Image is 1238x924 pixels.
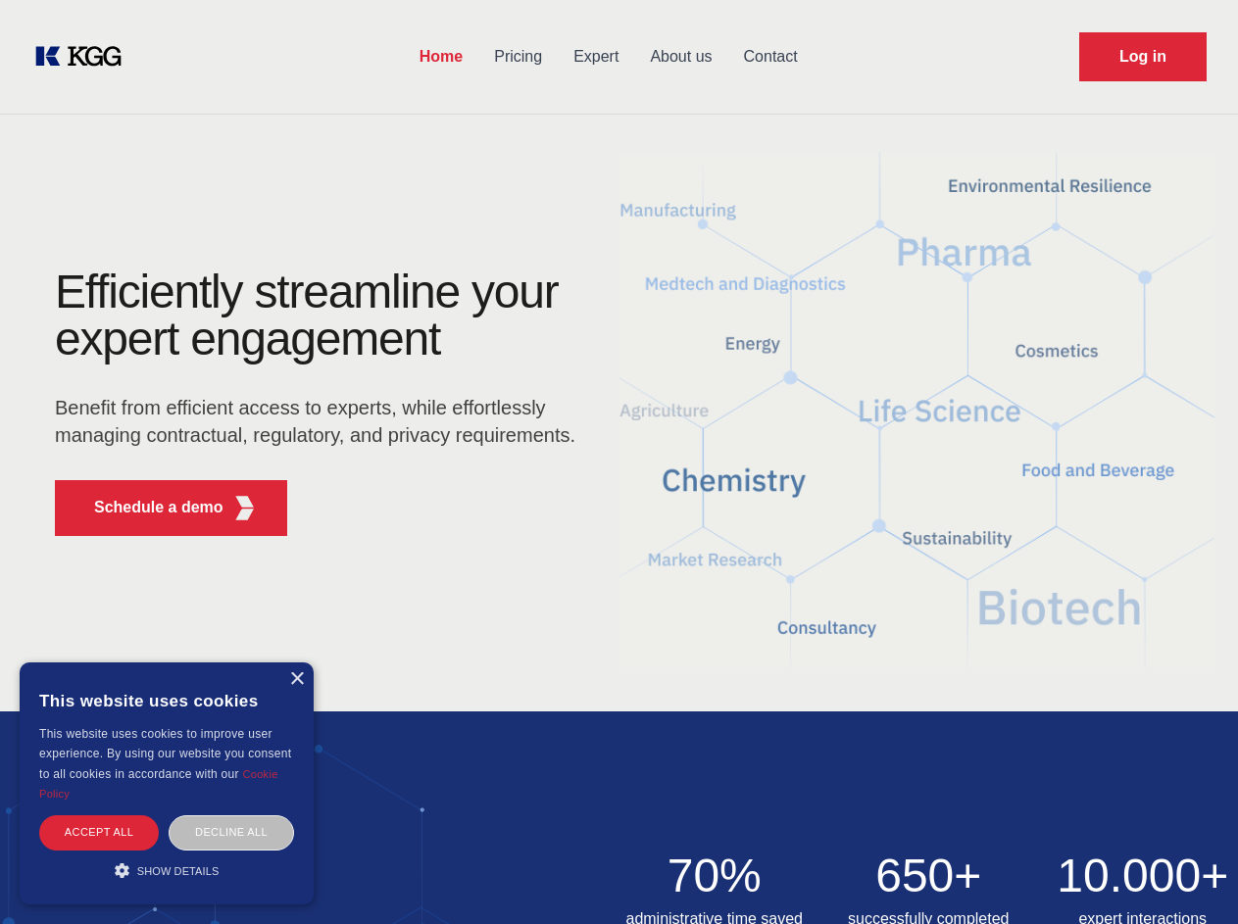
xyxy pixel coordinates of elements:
p: Schedule a demo [94,496,223,519]
h2: 650+ [833,852,1024,900]
span: Show details [137,865,220,877]
div: Show details [39,860,294,880]
a: Pricing [478,31,558,82]
h2: 70% [619,852,811,900]
img: KGG Fifth Element RED [619,127,1215,692]
button: Schedule a demoKGG Fifth Element RED [55,480,287,536]
div: This website uses cookies [39,677,294,724]
a: Expert [558,31,634,82]
div: Accept all [39,815,159,850]
a: Cookie Policy [39,768,278,800]
p: Benefit from efficient access to experts, while effortlessly managing contractual, regulatory, an... [55,394,588,449]
a: About us [634,31,727,82]
span: This website uses cookies to improve user experience. By using our website you consent to all coo... [39,727,291,781]
a: Request Demo [1079,32,1207,81]
div: Close [289,672,304,687]
a: KOL Knowledge Platform: Talk to Key External Experts (KEE) [31,41,137,73]
div: Decline all [169,815,294,850]
a: Home [404,31,478,82]
h1: Efficiently streamline your expert engagement [55,268,588,363]
a: Contact [728,31,814,82]
img: KGG Fifth Element RED [232,496,257,520]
